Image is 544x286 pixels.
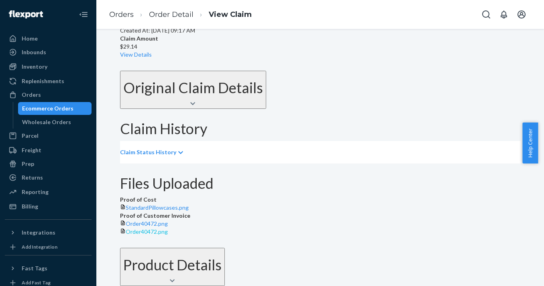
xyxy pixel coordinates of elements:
div: Reporting [22,188,49,196]
a: Order40472.png [126,228,168,235]
div: Fast Tags [22,264,47,272]
div: Wholesale Orders [22,118,71,126]
a: Order40472.png [126,220,168,227]
a: View Claim [209,10,252,19]
button: Help Center [522,123,538,163]
p: Created At: [DATE] 09:17 AM [120,27,521,35]
a: Home [5,32,92,45]
a: Orders [5,88,92,101]
h1: Product Details [123,257,222,273]
div: Orders [22,91,41,99]
a: Parcel [5,129,92,142]
div: Inbounds [22,48,46,56]
h1: Files Uploaded [120,176,521,192]
h1: Claim History [120,121,521,137]
div: Integrations [22,229,55,237]
div: Home [22,35,38,43]
a: Inbounds [5,46,92,59]
a: Returns [5,171,92,184]
p: Claim Amount [120,35,521,43]
p: Proof of Cost [120,196,521,204]
a: StandardPillowcases.png [126,204,189,211]
ol: breadcrumbs [103,3,258,27]
button: Fast Tags [5,262,92,275]
span: Support [17,6,46,13]
div: Billing [22,202,38,210]
div: Add Integration [22,243,57,250]
div: Freight [22,146,41,154]
p: Claim Status History [120,148,176,156]
a: Replenishments [5,75,92,88]
div: Add Fast Tag [22,279,51,286]
div: Replenishments [22,77,64,85]
a: Order Detail [149,10,194,19]
a: Freight [5,144,92,157]
button: Open Search Box [478,6,494,22]
a: Inventory [5,60,92,73]
a: Orders [109,10,134,19]
a: Wholesale Orders [18,116,92,129]
h1: Original Claim Details [123,80,263,96]
a: Add Integration [5,242,92,252]
p: $29.14 [120,43,521,51]
a: Reporting [5,186,92,198]
img: Flexport logo [9,10,43,18]
p: Proof of Customer Invoice [120,212,521,220]
div: Inventory [22,63,47,71]
a: Prep [5,157,92,170]
button: Open account menu [513,6,530,22]
a: Ecommerce Orders [18,102,92,115]
a: View Details [120,51,152,58]
button: Original Claim Details [120,71,266,109]
div: Prep [22,160,34,168]
div: Ecommerce Orders [22,104,73,112]
button: Open notifications [496,6,512,22]
div: Parcel [22,132,39,140]
a: Billing [5,200,92,213]
div: Returns [22,174,43,182]
button: Close Navigation [75,6,92,22]
button: Integrations [5,226,92,239]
